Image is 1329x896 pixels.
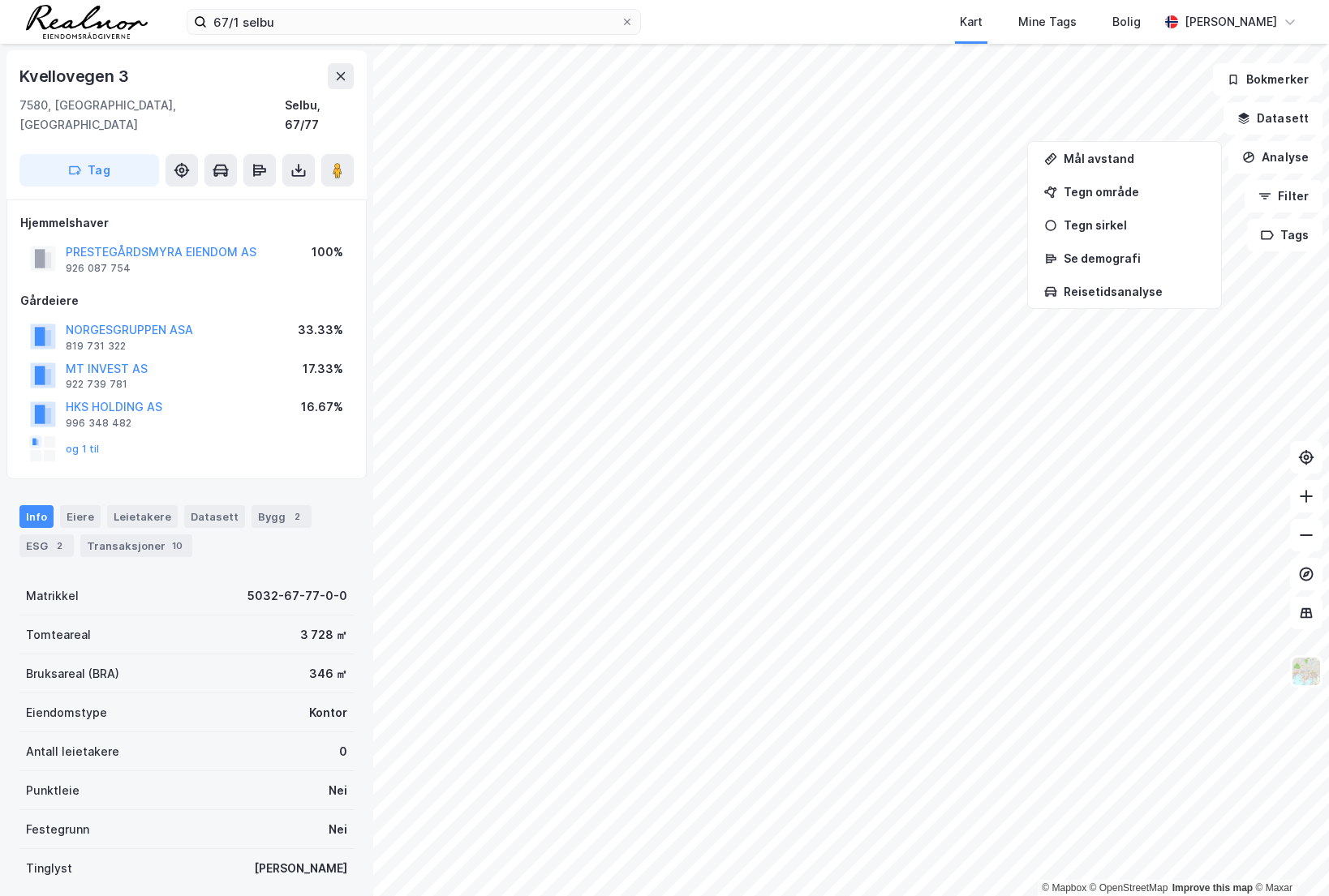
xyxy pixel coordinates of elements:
[26,742,119,761] div: Antall leietakere
[26,703,107,722] div: Eiendomstype
[1090,882,1168,894] a: OpenStreetMap
[252,505,312,528] div: Bygg
[312,242,343,262] div: 100%
[247,586,347,606] div: 5032-67-77-0-0
[1247,219,1323,251] button: Tags
[1112,12,1141,32] div: Bolig
[960,12,983,32] div: Kart
[26,586,79,606] div: Matrikkel
[254,859,347,878] div: [PERSON_NAME]
[184,505,245,528] div: Datasett
[19,154,159,186] button: Tag
[20,291,353,311] div: Gårdeiere
[80,534,192,557] div: Transaksjoner
[1064,251,1205,265] div: Se demografi
[20,213,353,233] div: Hjemmelshaver
[60,505,101,528] div: Eiere
[289,508,305,525] div: 2
[26,5,148,39] img: realnor-logo.934646d98de889bb5806.png
[1291,656,1322,687] img: Z
[107,505,178,528] div: Leietakere
[26,859,72,878] div: Tinglyst
[1064,285,1205,298] div: Reisetidsanalyse
[339,742,347,761] div: 0
[51,538,67,554] div: 2
[26,664,119,684] div: Bruksareal (BRA)
[298,320,343,340] div: 33.33%
[26,781,80,800] div: Punktleie
[303,359,343,379] div: 17.33%
[169,538,186,554] div: 10
[66,378,127,391] div: 922 739 781
[66,262,131,275] div: 926 087 754
[19,96,285,135] div: 7580, [GEOGRAPHIC_DATA], [GEOGRAPHIC_DATA]
[26,820,89,839] div: Festegrunn
[309,703,347,722] div: Kontor
[1064,152,1205,165] div: Mål avstand
[301,397,343,417] div: 16.67%
[66,340,126,353] div: 819 731 322
[329,781,347,800] div: Nei
[1248,818,1329,896] iframe: Chat Widget
[1228,141,1323,174] button: Analyse
[19,63,131,89] div: Kvellovegen 3
[1224,102,1323,135] button: Datasett
[300,625,347,645] div: 3 728 ㎡
[329,820,347,839] div: Nei
[19,505,54,528] div: Info
[1172,882,1253,894] a: Improve this map
[26,625,91,645] div: Tomteareal
[19,534,74,557] div: ESG
[1245,180,1323,212] button: Filter
[1064,185,1205,199] div: Tegn område
[285,96,354,135] div: Selbu, 67/77
[1185,12,1277,32] div: [PERSON_NAME]
[1042,882,1086,894] a: Mapbox
[1064,218,1205,232] div: Tegn sirkel
[1248,818,1329,896] div: Kontrollprogram for chat
[1213,63,1323,96] button: Bokmerker
[1018,12,1077,32] div: Mine Tags
[309,664,347,684] div: 346 ㎡
[66,417,131,430] div: 996 348 482
[207,10,621,34] input: Søk på adresse, matrikkel, gårdeiere, leietakere eller personer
